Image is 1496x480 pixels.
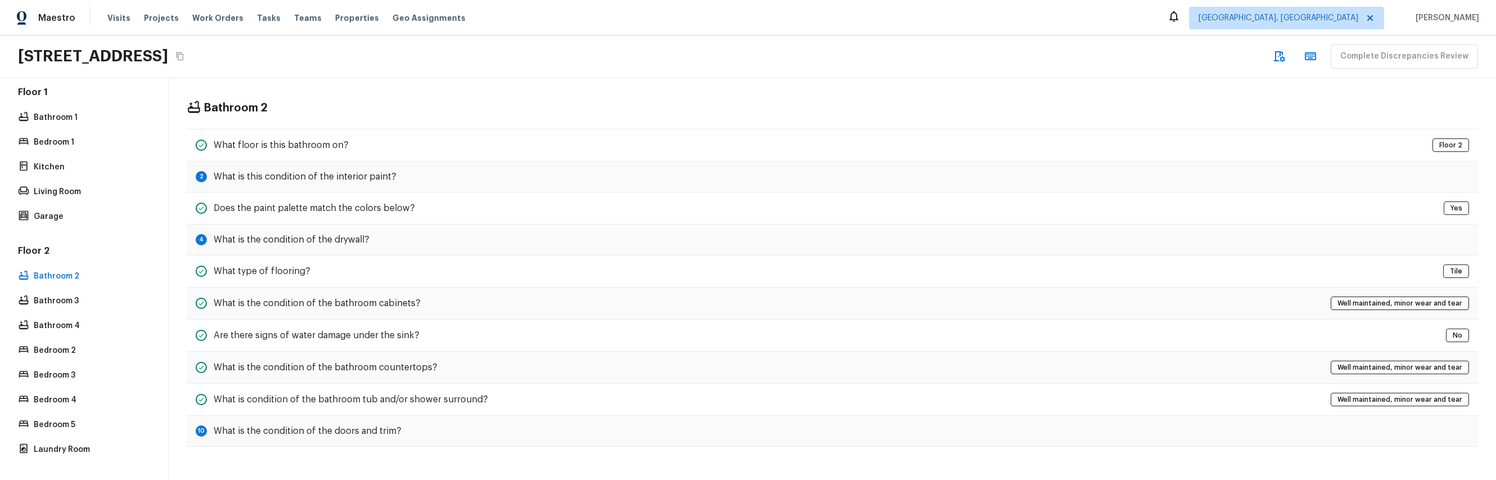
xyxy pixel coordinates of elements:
[1199,12,1358,24] span: [GEOGRAPHIC_DATA], [GEOGRAPHIC_DATA]
[1435,140,1466,151] span: Floor 2
[34,112,146,123] p: Bathroom 1
[214,139,349,151] h5: What floor is this bathroom on?
[34,320,146,331] p: Bathroom 4
[144,12,179,24] span: Projects
[34,295,146,307] p: Bathroom 3
[1334,362,1466,373] span: Well maintained, minor wear and tear
[16,86,152,101] h5: Floor 1
[214,265,310,277] h5: What type of flooring?
[34,345,146,356] p: Bedroom 2
[214,361,437,374] h5: What is the condition of the bathroom countertops?
[34,271,146,282] p: Bathroom 2
[196,171,207,182] div: 2
[1446,266,1466,277] span: Tile
[196,425,207,437] div: 10
[392,12,465,24] span: Geo Assignments
[18,46,168,66] h2: [STREET_ADDRESS]
[34,162,146,173] p: Kitchen
[34,394,146,406] p: Bedroom 4
[38,12,75,24] span: Maestro
[1334,394,1466,405] span: Well maintained, minor wear and tear
[192,12,243,24] span: Work Orders
[34,211,146,222] p: Garage
[173,49,187,64] button: Copy Address
[34,444,146,455] p: Laundry Room
[214,329,419,342] h5: Are there signs of water damage under the sink?
[204,101,268,115] h4: Bathroom 2
[1449,330,1466,341] span: No
[34,137,146,148] p: Bedroom 1
[107,12,130,24] span: Visits
[16,245,152,259] h5: Floor 2
[34,186,146,198] p: Living Room
[214,393,488,406] h5: What is condition of the bathroom tub and/or shower surround?
[1411,12,1479,24] span: [PERSON_NAME]
[294,12,322,24] span: Teams
[1447,203,1466,214] span: Yes
[1334,298,1466,309] span: Well maintained, minor wear and tear
[214,202,415,214] h5: Does the paint palette match the colors below?
[214,234,369,246] h5: What is the condition of the drywall?
[34,419,146,430] p: Bedroom 5
[335,12,379,24] span: Properties
[214,171,396,183] h5: What is this condition of the interior paint?
[214,297,421,309] h5: What is the condition of the bathroom cabinets?
[34,370,146,381] p: Bedroom 3
[257,14,281,22] span: Tasks
[196,234,207,245] div: 4
[214,425,401,437] h5: What is the condition of the doors and trim?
